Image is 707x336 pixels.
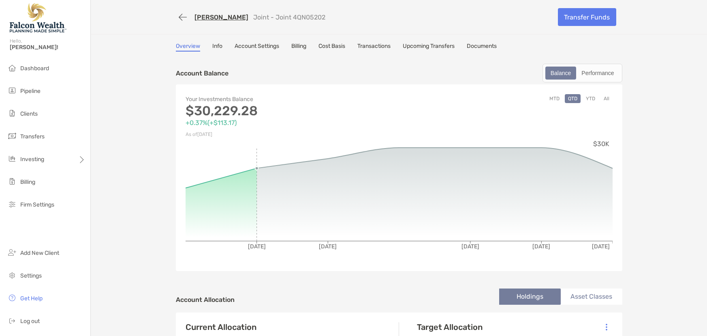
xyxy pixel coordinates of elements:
button: QTD [565,94,581,103]
button: YTD [583,94,598,103]
tspan: [DATE] [592,243,609,250]
h4: Current Allocation [186,322,256,332]
a: Documents [467,43,497,52]
tspan: [DATE] [248,243,265,250]
img: get-help icon [7,293,17,303]
p: Your Investments Balance [186,94,399,104]
a: Info [212,43,222,52]
img: clients icon [7,108,17,118]
span: Investing [20,156,44,163]
span: Log out [20,318,40,325]
li: Asset Classes [561,289,622,305]
div: Balance [546,67,576,79]
p: Joint - Joint 4QN05202 [253,13,325,21]
a: Upcoming Transfers [403,43,455,52]
a: Overview [176,43,200,52]
tspan: [DATE] [319,243,337,250]
img: investing icon [7,154,17,164]
div: segmented control [543,64,622,82]
tspan: $30K [593,140,609,148]
img: transfers icon [7,131,17,141]
p: +0.37% ( +$113.17 ) [186,118,399,128]
p: Account Balance [176,68,229,78]
a: Transfer Funds [558,8,616,26]
span: Settings [20,272,42,279]
img: firm-settings icon [7,199,17,209]
h4: Account Allocation [176,296,235,304]
a: Account Settings [235,43,279,52]
p: As of [DATE] [186,129,399,140]
img: pipeline icon [7,86,17,95]
span: Billing [20,179,35,185]
button: All [600,94,613,103]
div: Performance [577,67,618,79]
h4: Target Allocation [417,322,483,332]
img: settings icon [7,270,17,280]
li: Holdings [499,289,561,305]
span: Add New Client [20,250,59,256]
span: Pipeline [20,88,41,95]
span: [PERSON_NAME]! [10,44,85,51]
img: logout icon [7,316,17,325]
a: Billing [291,43,306,52]
p: $30,229.28 [186,106,399,116]
tspan: [DATE] [461,243,479,250]
span: Dashboard [20,65,49,72]
span: Firm Settings [20,201,54,208]
img: Icon List Menu [606,323,607,331]
img: Falcon Wealth Planning Logo [10,3,66,32]
span: Transfers [20,133,45,140]
img: billing icon [7,177,17,186]
span: Clients [20,110,38,117]
button: MTD [546,94,563,103]
span: Get Help [20,295,43,302]
tspan: [DATE] [532,243,550,250]
a: [PERSON_NAME] [194,13,248,21]
img: dashboard icon [7,63,17,73]
a: Transactions [357,43,391,52]
a: Cost Basis [318,43,345,52]
img: add_new_client icon [7,248,17,257]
